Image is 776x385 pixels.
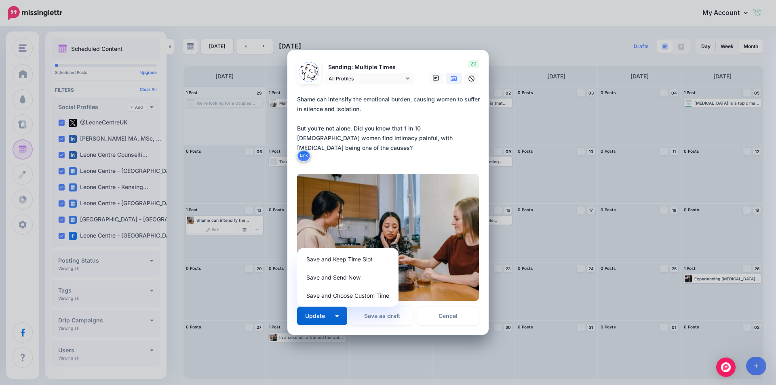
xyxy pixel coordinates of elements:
[297,307,347,325] button: Update
[299,62,319,82] img: 304940412_514149677377938_2776595006190808614_n-bsa155005.png
[297,95,483,172] div: Shame can intensify the emotional burden, causing women to suffer in silence and isolation. But y...
[297,248,399,307] div: Update
[300,251,395,267] a: Save and Keep Time Slot
[716,358,736,377] div: Open Intercom Messenger
[300,269,395,285] a: Save and Send Now
[305,313,331,319] span: Update
[335,315,339,317] img: arrow-down-white.png
[297,174,479,301] img: fdd95de053d47964af6c476f77beeff7.jpg
[417,307,479,325] a: Cancel
[325,63,413,72] p: Sending: Multiple Times
[468,60,479,68] span: 20
[329,74,404,83] span: All Profiles
[325,73,413,84] a: All Profiles
[297,149,310,162] button: Link
[300,288,395,303] a: Save and Choose Custom Time
[351,307,413,325] button: Save as draft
